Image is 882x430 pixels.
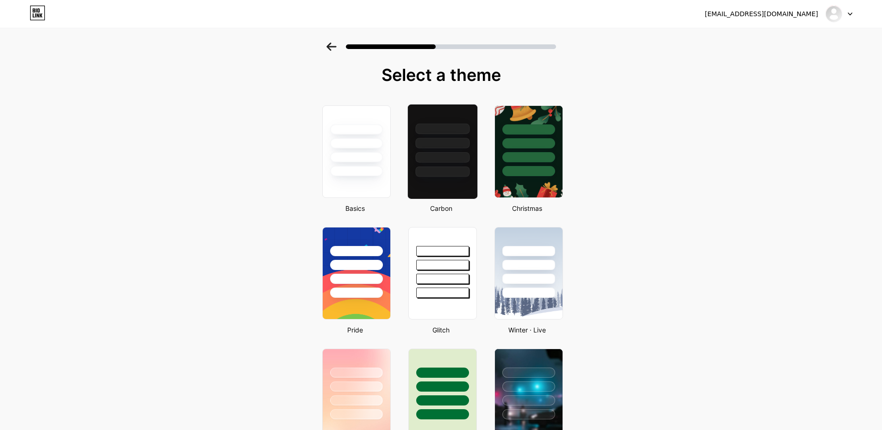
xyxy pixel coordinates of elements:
div: [EMAIL_ADDRESS][DOMAIN_NAME] [705,9,818,19]
div: Glitch [406,325,477,335]
div: Christmas [492,203,563,213]
div: Select a theme [319,66,564,84]
img: iyn [825,5,843,23]
div: Pride [319,325,391,335]
div: Carbon [406,203,477,213]
div: Winter · Live [492,325,563,335]
div: Basics [319,203,391,213]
